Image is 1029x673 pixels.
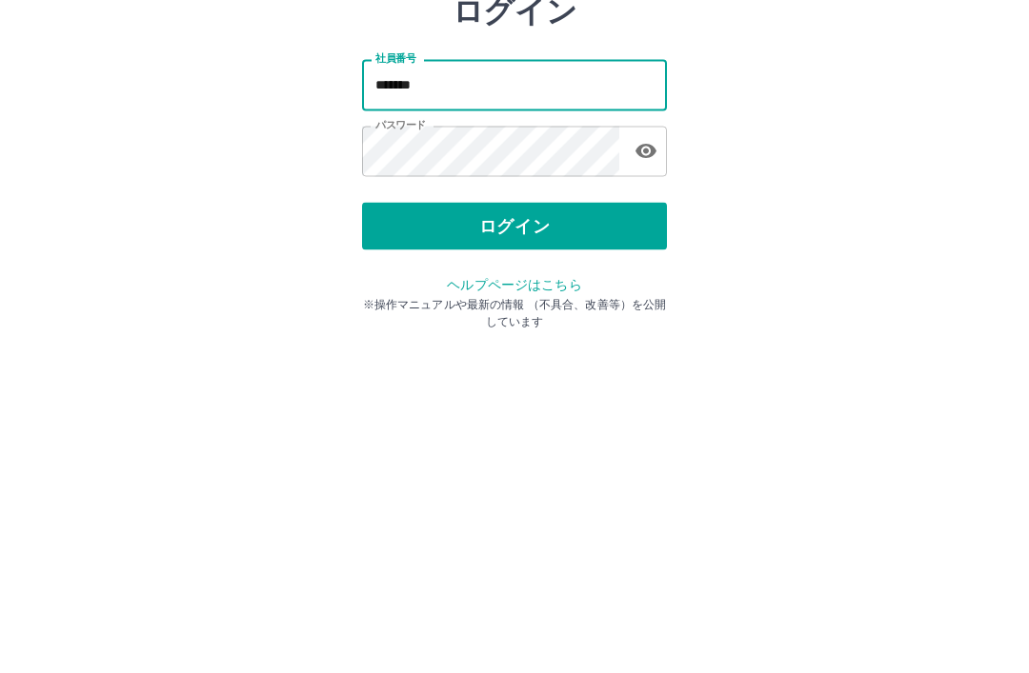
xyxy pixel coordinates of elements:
h2: ログイン [453,120,577,156]
label: パスワード [375,245,426,259]
button: ログイン [362,329,667,377]
a: ヘルプページはこちら [447,404,581,419]
p: ※操作マニュアルや最新の情報 （不具合、改善等）を公開しています [362,423,667,457]
label: 社員番号 [375,178,415,192]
